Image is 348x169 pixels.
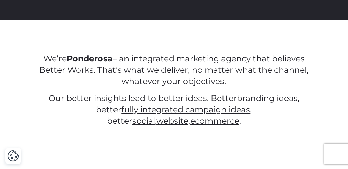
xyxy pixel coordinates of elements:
[34,92,314,126] p: Our better insights lead to better ideas. Better , better , better , , .
[7,150,19,162] img: Revisit consent button
[34,53,314,87] p: We’re – an integrated marketing agency that believes Better Works. That’s what we deliver, no mat...
[121,104,250,114] a: fully integrated campaign ideas
[156,116,188,126] a: website
[132,116,155,126] a: social
[190,116,239,126] a: ecommerce
[67,54,113,64] strong: Ponderosa
[237,93,298,103] a: branding ideas
[7,150,19,162] button: Cookie Settings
